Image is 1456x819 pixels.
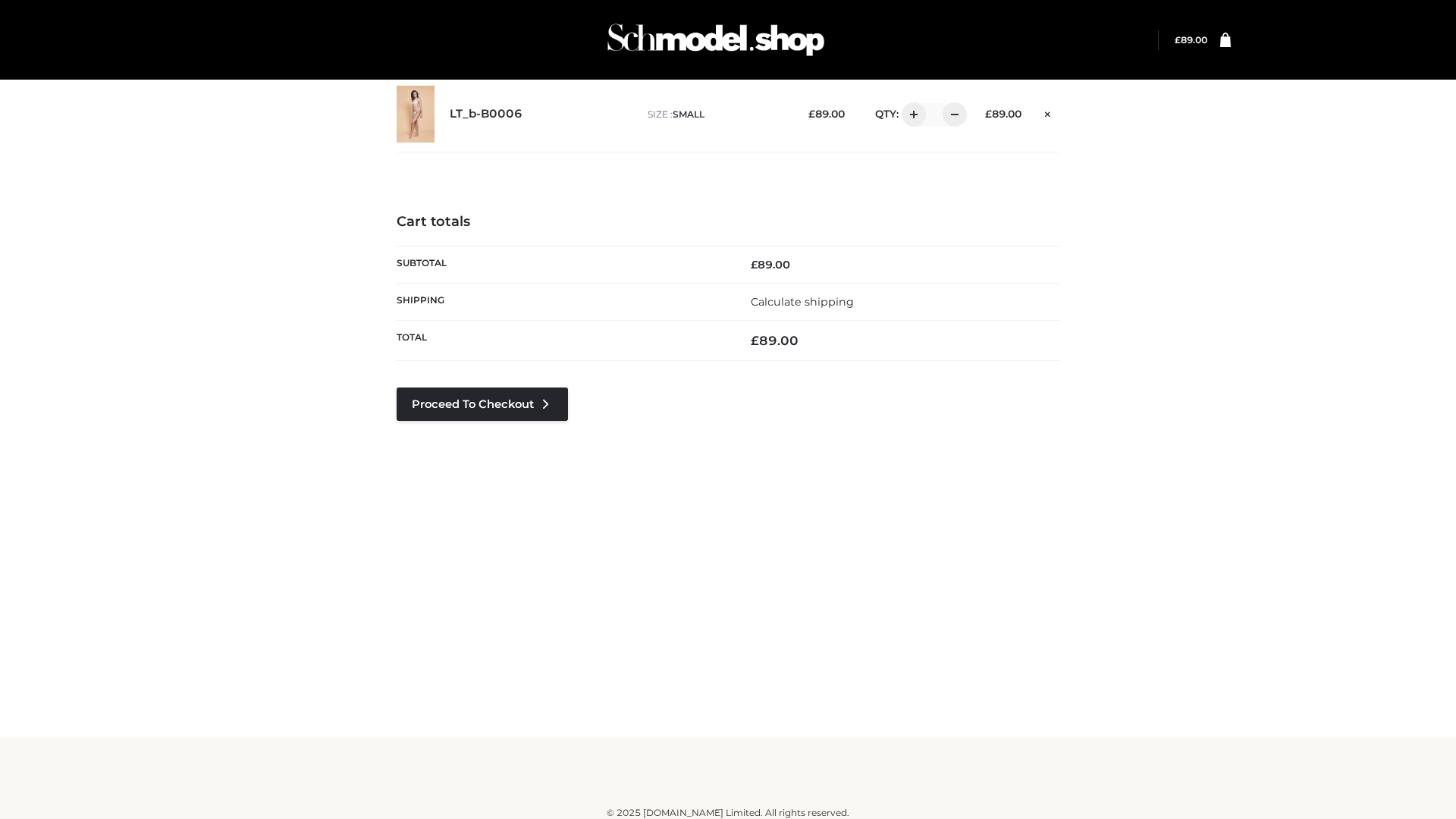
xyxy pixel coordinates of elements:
a: LT_b-B0006 [450,107,522,121]
a: Proceed to Checkout [397,388,568,421]
span: £ [808,108,815,120]
p: size : [648,108,785,121]
span: £ [985,108,992,120]
bdi: 89.00 [985,108,1021,120]
span: £ [751,258,758,271]
h4: Cart totals [397,214,1059,231]
a: Calculate shipping [751,295,854,309]
bdi: 89.00 [1175,34,1207,45]
a: £89.00 [1175,34,1207,45]
div: QTY: [860,102,962,127]
bdi: 89.00 [751,333,799,348]
th: Total [397,321,728,361]
bdi: 89.00 [751,258,790,271]
th: Shipping [397,283,728,320]
th: Subtotal [397,246,728,283]
span: SMALL [673,108,704,120]
span: £ [1175,34,1181,45]
bdi: 89.00 [808,108,845,120]
img: Schmodel Admin 964 [602,10,830,70]
a: Remove this item [1037,102,1059,122]
span: £ [751,333,759,348]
